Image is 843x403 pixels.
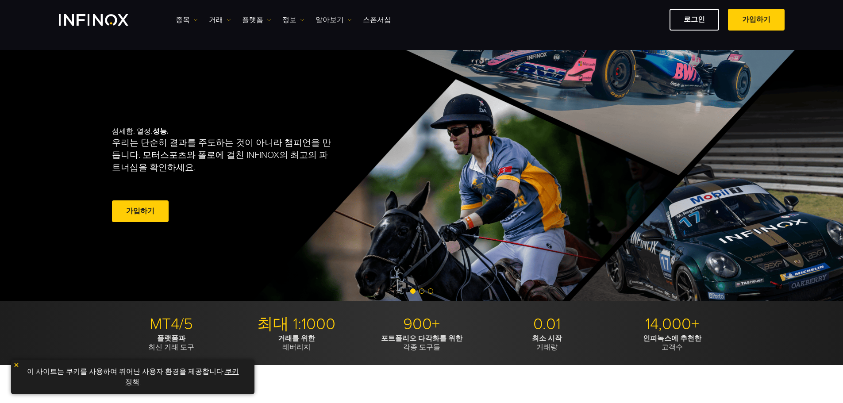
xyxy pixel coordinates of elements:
[613,315,731,334] p: 14,000+
[419,288,424,294] span: Go to slide 2
[237,334,356,352] p: 레버리지
[728,9,785,31] a: 가입하기
[381,334,462,343] strong: 포트폴리오 다각화를 위한
[282,15,304,25] a: 정보
[237,315,356,334] p: 최대 1:1000
[532,334,562,343] strong: 최소 시작
[112,113,391,238] div: 섬세함. 열정.
[112,334,231,352] p: 최신 거래 도구
[363,15,391,25] a: 스폰서십
[59,14,149,26] a: INFINOX Logo
[316,15,352,25] a: 알아보기
[112,137,335,174] p: 우리는 단순히 결과를 주도하는 것이 아니라 챔피언을 만듭니다. 모터스포츠와 폴로에 걸친 INFINOX의 최고의 파트너십을 확인하세요.
[242,15,271,25] a: 플랫폼
[13,362,19,368] img: yellow close icon
[112,315,231,334] p: MT4/5
[488,315,606,334] p: 0.01
[153,127,169,136] strong: 성능.
[670,9,719,31] a: 로그인
[157,334,185,343] strong: 플랫폼과
[112,200,169,222] a: 가입하기
[488,334,606,352] p: 거래량
[362,334,481,352] p: 각종 도구들
[362,315,481,334] p: 900+
[15,364,250,390] p: 이 사이트는 쿠키를 사용하여 뛰어난 사용자 환경을 제공합니다. .
[613,334,731,352] p: 고객수
[176,15,198,25] a: 종목
[643,334,701,343] strong: 인피녹스에 추천한
[428,288,433,294] span: Go to slide 3
[278,334,315,343] strong: 거래를 위한
[209,15,231,25] a: 거래
[410,288,416,294] span: Go to slide 1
